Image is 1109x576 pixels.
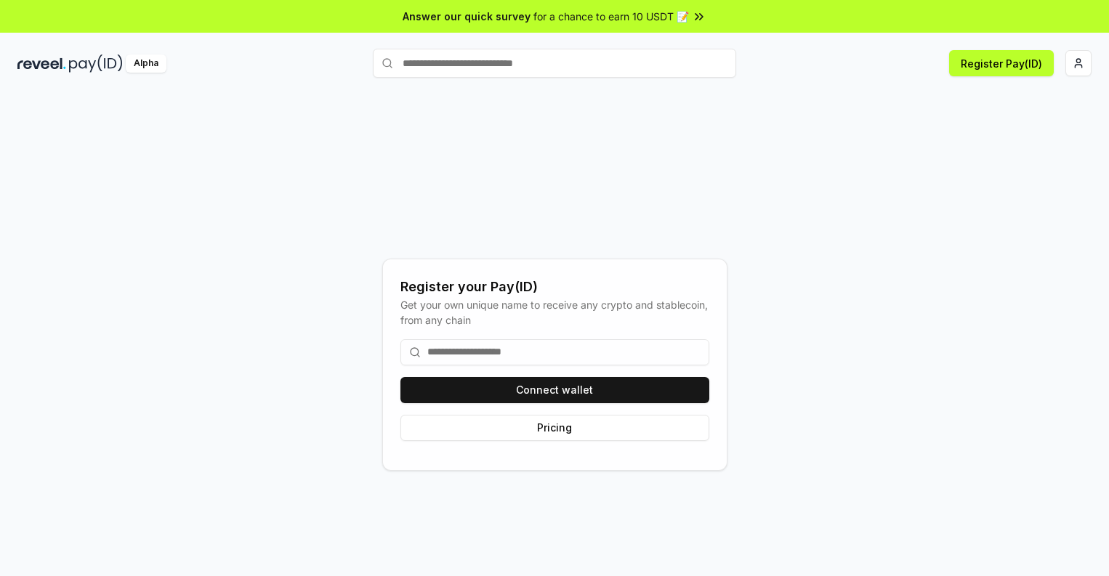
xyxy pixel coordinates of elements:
img: pay_id [69,54,123,73]
div: Get your own unique name to receive any crypto and stablecoin, from any chain [400,297,709,328]
span: for a chance to earn 10 USDT 📝 [533,9,689,24]
img: reveel_dark [17,54,66,73]
div: Alpha [126,54,166,73]
button: Pricing [400,415,709,441]
span: Answer our quick survey [403,9,531,24]
div: Register your Pay(ID) [400,277,709,297]
button: Connect wallet [400,377,709,403]
button: Register Pay(ID) [949,50,1054,76]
